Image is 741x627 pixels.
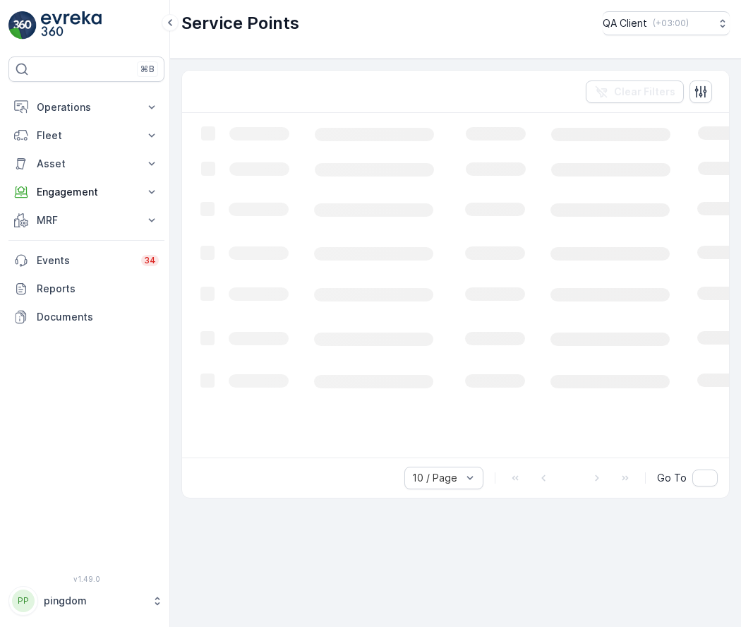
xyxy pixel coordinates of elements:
p: QA Client [603,16,647,30]
button: Asset [8,150,164,178]
p: ⌘B [140,64,155,75]
p: Documents [37,310,159,324]
p: 34 [144,255,156,266]
p: Events [37,253,133,268]
img: logo_light-DOdMpM7g.png [41,11,102,40]
p: Reports [37,282,159,296]
div: PP [12,590,35,612]
span: Go To [657,471,687,485]
button: Fleet [8,121,164,150]
button: Engagement [8,178,164,206]
a: Documents [8,303,164,331]
p: Fleet [37,129,136,143]
img: logo [8,11,37,40]
button: Operations [8,93,164,121]
p: Engagement [37,185,136,199]
p: Asset [37,157,136,171]
a: Events34 [8,246,164,275]
a: Reports [8,275,164,303]
p: ( +03:00 ) [653,18,689,29]
span: v 1.49.0 [8,575,164,583]
button: MRF [8,206,164,234]
p: Service Points [181,12,299,35]
p: MRF [37,213,136,227]
button: QA Client(+03:00) [603,11,730,35]
p: Operations [37,100,136,114]
p: pingdom [44,594,145,608]
p: Clear Filters [614,85,675,99]
button: Clear Filters [586,80,684,103]
button: PPpingdom [8,586,164,616]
